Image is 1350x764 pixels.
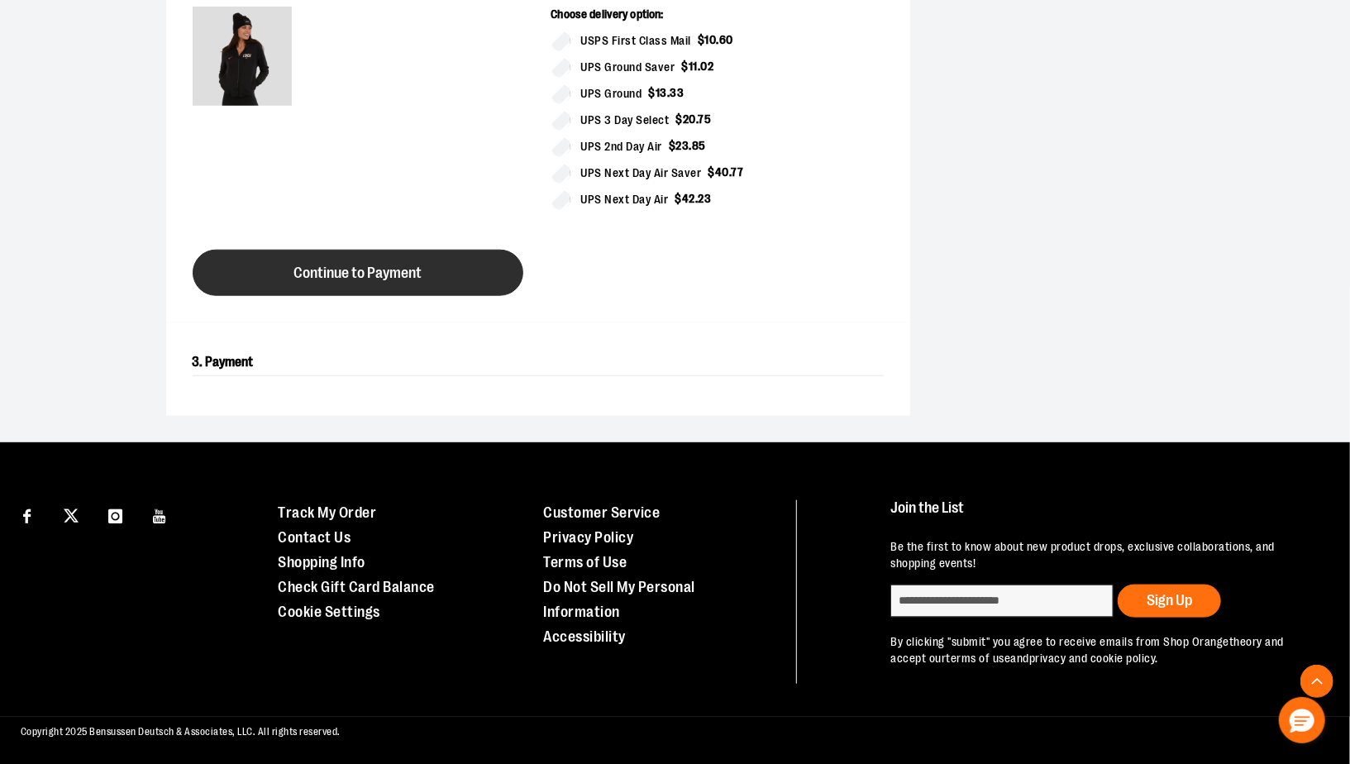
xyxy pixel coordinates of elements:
span: Copyright 2025 Bensussen Deutsch & Associates, LLC. All rights reserved. [21,726,341,738]
a: Track My Order [278,504,376,521]
a: Visit our Facebook page [12,500,41,529]
input: USPS First Class Mail$10.60 [551,31,571,51]
span: $ [649,86,656,99]
input: UPS 3 Day Select$20.75 [551,111,571,131]
span: Continue to Payment [293,265,422,281]
span: $ [698,33,705,46]
span: 10 [705,33,717,46]
span: . [695,192,699,205]
span: 11 [689,60,698,73]
span: UPS Ground Saver [581,58,675,77]
a: Check Gift Card Balance [278,579,435,595]
input: enter email [890,585,1114,618]
span: . [698,60,701,73]
a: Cookie Settings [278,604,380,620]
span: 40 [715,165,729,179]
span: 42 [682,192,695,205]
h2: 3. Payment [193,349,884,376]
span: 23 [699,192,712,205]
p: Be the first to know about new product drops, exclusive collaborations, and shopping events! [890,539,1315,572]
p: By clicking "submit" you agree to receive emails from Shop Orangetheory and accept our and [890,634,1315,667]
a: Shopping Info [278,554,365,571]
span: $ [675,192,683,205]
a: Visit our Instagram page [101,500,130,529]
span: 75 [699,112,712,126]
span: 60 [719,33,733,46]
span: 23 [676,139,689,152]
h4: Join the List [890,500,1315,531]
span: . [667,86,670,99]
span: 33 [670,86,685,99]
a: terms of use [946,652,1010,665]
button: Continue to Payment [193,250,523,296]
span: 85 [692,139,706,152]
input: UPS 2nd Day Air$23.85 [551,137,571,157]
span: USPS First Class Mail [581,31,692,50]
button: Sign Up [1118,585,1221,618]
span: . [689,139,693,152]
span: . [729,165,732,179]
span: UPS 2nd Day Air [581,137,663,156]
span: $ [676,112,684,126]
span: $ [669,139,676,152]
p: Choose delivery option: [551,7,884,31]
a: privacy and cookie policy. [1029,652,1158,665]
button: Back To Top [1300,665,1333,698]
input: UPS Ground Saver$11.02 [551,58,571,78]
img: Ladies Varsity Full Zip [193,7,292,106]
a: Contact Us [278,529,351,546]
input: UPS Ground$13.33 [551,84,571,104]
span: UPS Next Day Air Saver [581,164,702,183]
span: $ [682,60,689,73]
span: 02 [701,60,714,73]
span: UPS Next Day Air [581,190,669,209]
span: UPS Ground [581,84,642,103]
span: $ [708,165,716,179]
a: Privacy Policy [543,529,633,546]
span: 77 [732,165,744,179]
input: UPS Next Day Air Saver$40.77 [551,164,571,184]
a: Terms of Use [543,554,627,571]
span: Sign Up [1147,592,1192,609]
a: Accessibility [543,628,626,645]
span: 20 [683,112,696,126]
img: Twitter [64,509,79,523]
span: . [717,33,720,46]
a: Customer Service [543,504,660,521]
a: Do Not Sell My Personal Information [543,579,695,620]
a: Visit our Youtube page [145,500,174,529]
span: . [696,112,699,126]
button: Hello, have a question? Let’s chat. [1279,697,1325,743]
span: 13 [656,86,667,99]
input: UPS Next Day Air$42.23 [551,190,571,210]
span: UPS 3 Day Select [581,111,670,130]
a: Visit our X page [57,500,86,529]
